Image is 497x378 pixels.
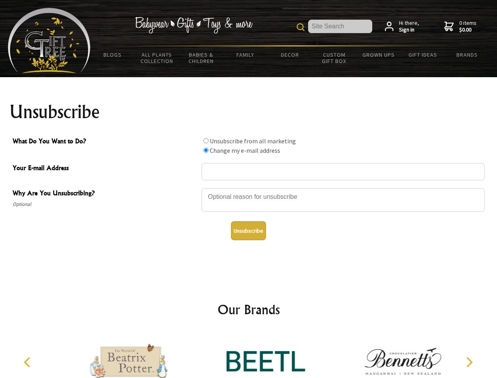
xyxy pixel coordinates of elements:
a: Grown Ups [356,46,401,63]
textarea: Why Are You Unsubscribing? [201,188,485,212]
a: BLOGS [91,46,135,63]
label: Unsubscribe from all marketing [210,137,296,145]
button: Next [460,354,478,371]
a: Brands [445,46,490,63]
img: Babywear - Gifts - Toys & more [135,17,253,33]
input: Site Search [308,20,372,33]
a: Gift Ideas [401,46,445,63]
strong: $0.00 [459,26,477,33]
a: Babies & Children [179,46,224,69]
a: Family [224,46,268,63]
span: 0 items [459,19,477,33]
a: Custom Gift Box [312,46,357,69]
input: What Do You Want to Do? [203,148,209,153]
h1: Unsubscribe [9,102,488,121]
img: product search [297,23,305,31]
span: Optional [13,200,198,209]
span: Hi there, [399,20,419,33]
h2: Our Brands [16,300,482,319]
a: 0 items$0.00 [444,20,477,33]
input: Your E-mail Address [201,163,485,180]
label: Change my e-mail address [210,146,280,154]
a: All Plants Collection [135,46,179,69]
a: Decor [268,46,312,63]
button: Previous [20,354,37,371]
button: Unsubscribe [231,221,266,240]
span: What Do You Want to Do? [13,136,198,148]
input: What Do You Want to Do? [203,138,209,143]
span: Why Are You Unsubscribing? [13,188,198,200]
strong: Sign in [399,26,419,33]
img: Babyware - Gifts - Toys and more... [8,8,91,73]
a: Hi there,Sign in [385,20,419,33]
span: Your E-mail Address [13,163,198,174]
